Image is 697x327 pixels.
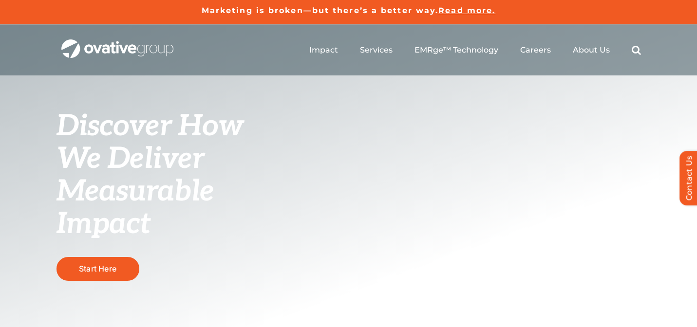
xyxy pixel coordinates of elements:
[520,45,551,55] a: Careers
[79,264,116,273] span: Start Here
[61,38,173,48] a: OG_Full_horizontal_WHT
[57,142,214,242] span: We Deliver Measurable Impact
[414,45,498,55] a: EMRge™ Technology
[360,45,393,55] a: Services
[202,6,439,15] a: Marketing is broken—but there’s a better way.
[57,109,244,144] span: Discover How
[632,45,641,55] a: Search
[438,6,495,15] a: Read more.
[573,45,610,55] a: About Us
[57,257,139,281] a: Start Here
[309,45,338,55] a: Impact
[309,35,641,66] nav: Menu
